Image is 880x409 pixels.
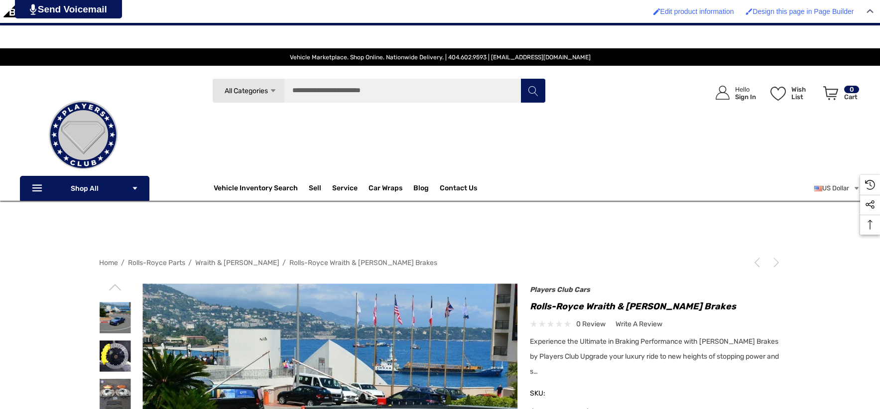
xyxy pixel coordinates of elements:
[31,183,46,194] svg: Icon Line
[332,184,358,195] a: Service
[752,258,766,268] a: Previous
[520,78,545,103] button: Search
[369,184,402,195] span: Car Wraps
[867,9,874,13] img: Close Admin Bar
[616,318,662,330] a: Write a Review
[214,184,298,195] a: Vehicle Inventory Search
[530,337,779,376] span: Experience the Ultimate in Braking Performance with [PERSON_NAME] Brakes by Players Club Upgrade ...
[844,93,859,101] p: Cart
[109,281,121,293] svg: Go to slide 3 of 3
[100,340,131,372] img: Rolls-Royce Wraith & Dawn Brakes For Sale
[413,184,429,195] a: Blog
[530,298,781,314] h1: Rolls-Royce Wraith & [PERSON_NAME] Brakes
[290,54,591,61] span: Vehicle Marketplace. Shop Online. Nationwide Delivery. | 404.602.9593 | [EMAIL_ADDRESS][DOMAIN_NAME]
[30,4,36,15] img: PjwhLS0gR2VuZXJhdG9yOiBHcmF2aXQuaW8gLS0+PHN2ZyB4bWxucz0iaHR0cDovL3d3dy53My5vcmcvMjAwMC9zdmciIHhtb...
[735,86,756,93] p: Hello
[100,302,131,333] img: Rolls-Royce Wraith & Dawn Brakes For Sale
[99,259,118,267] a: Home
[753,7,854,15] span: Design this page in Page Builder
[844,86,859,93] p: 0
[289,259,437,267] a: Rolls-Royce Wraith & [PERSON_NAME] Brakes
[128,259,185,267] a: Rolls-Royce Parts
[746,8,753,15] img: Enabled brush for page builder edit.
[648,2,739,20] a: Enabled brush for product edit Edit product information
[653,8,660,15] img: Enabled brush for product edit
[819,76,860,115] a: Cart with 0 items
[309,184,321,195] span: Sell
[741,2,859,20] a: Enabled brush for page builder edit. Design this page in Page Builder
[20,176,149,201] p: Shop All
[224,87,267,95] span: All Categories
[616,320,662,329] span: Write a Review
[212,78,284,103] a: All Categories Icon Arrow Down Icon Arrow Up
[440,184,477,195] a: Contact Us
[660,7,734,15] span: Edit product information
[814,178,860,198] a: USD
[530,285,590,294] a: Players Club Cars
[791,86,818,101] p: Wish List
[309,178,332,198] a: Sell
[576,318,606,330] span: 0 review
[865,180,875,190] svg: Recently Viewed
[195,259,279,267] a: Wraith & [PERSON_NAME]
[860,220,880,230] svg: Top
[131,185,138,192] svg: Icon Arrow Down
[767,258,781,268] a: Next
[716,86,730,100] svg: Icon User Account
[823,86,838,100] svg: Review Your Cart
[269,87,277,95] svg: Icon Arrow Down
[865,200,875,210] svg: Social Media
[530,387,580,401] span: SKU:
[735,93,756,101] p: Sign In
[770,87,786,101] svg: Wish List
[766,76,819,110] a: Wish List Wish List
[369,178,413,198] a: Car Wraps
[99,254,781,272] nav: Breadcrumb
[33,85,133,185] img: Players Club | Cars For Sale
[704,76,761,110] a: Sign in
